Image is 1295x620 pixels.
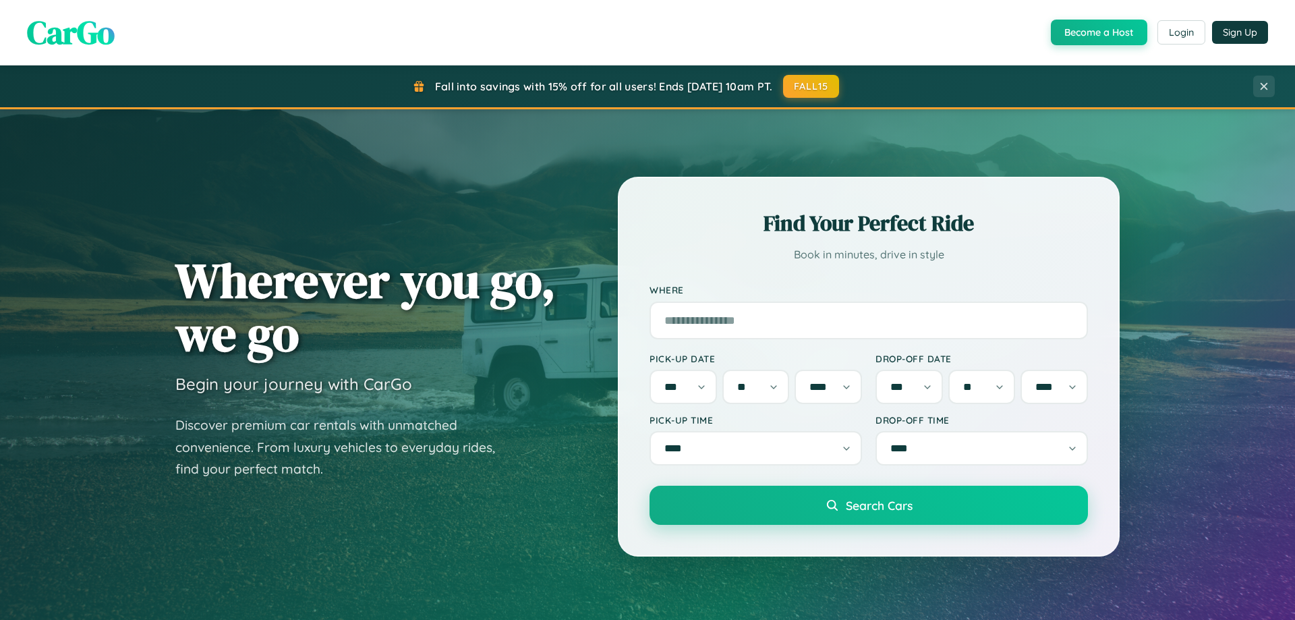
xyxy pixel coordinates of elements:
label: Pick-up Time [650,414,862,426]
label: Where [650,285,1088,296]
span: CarGo [27,10,115,55]
h3: Begin your journey with CarGo [175,374,412,394]
label: Pick-up Date [650,353,862,364]
button: Become a Host [1051,20,1147,45]
h1: Wherever you go, we go [175,254,556,360]
span: Search Cars [846,498,913,513]
button: Sign Up [1212,21,1268,44]
p: Discover premium car rentals with unmatched convenience. From luxury vehicles to everyday rides, ... [175,414,513,480]
p: Book in minutes, drive in style [650,245,1088,264]
label: Drop-off Time [875,414,1088,426]
span: Fall into savings with 15% off for all users! Ends [DATE] 10am PT. [435,80,773,93]
button: FALL15 [783,75,840,98]
h2: Find Your Perfect Ride [650,208,1088,238]
button: Search Cars [650,486,1088,525]
button: Login [1157,20,1205,45]
label: Drop-off Date [875,353,1088,364]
